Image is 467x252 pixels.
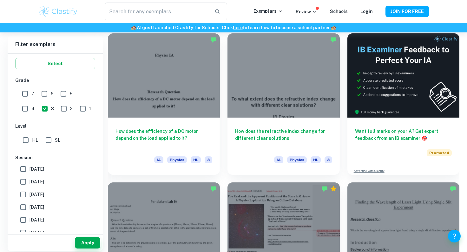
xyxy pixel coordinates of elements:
[205,156,212,163] span: 3
[131,25,136,30] span: 🏫
[15,77,95,84] h6: Grade
[31,105,35,112] span: 4
[55,137,60,144] span: SL
[450,186,456,192] img: Marked
[448,230,461,242] button: Help and Feedback
[347,33,459,175] a: Want full marks on yourIA? Get expert feedback from an IB examiner!PromotedAdvertise with Clastify
[385,6,429,17] button: JOIN FOR FREE
[30,204,44,211] span: [DATE]
[347,33,459,118] img: Thumbnail
[15,123,95,130] h6: Level
[191,156,201,163] span: HL
[15,154,95,161] h6: Session
[115,128,212,149] h6: How does the efficiency of a DC motor depend on the load applied to it?
[30,216,44,223] span: [DATE]
[355,128,452,142] h6: Want full marks on your IA ? Get expert feedback from an IB examiner!
[105,3,209,20] input: Search for any exemplars...
[70,105,73,112] span: 2
[274,156,283,163] span: IA
[354,169,385,173] a: Advertise with Clastify
[235,128,332,149] h6: How does the refractive index change for different clear solutions
[15,58,95,69] button: Select
[287,156,307,163] span: Physics
[70,90,73,97] span: 5
[154,156,163,163] span: IA
[89,105,91,112] span: 1
[167,156,187,163] span: Physics
[30,178,44,185] span: [DATE]
[51,105,54,112] span: 3
[210,37,217,43] img: Marked
[1,24,466,31] h6: We just launched Clastify for Schools. Click to learn how to become a school partner.
[108,33,220,175] a: How does the efficiency of a DC motor depend on the load applied to it?IAPhysicsHL3
[321,186,328,192] img: Marked
[30,191,44,198] span: [DATE]
[325,156,332,163] span: 3
[227,33,339,175] a: How does the refractive index change for different clear solutionsIAPhysicsHL3
[75,237,100,249] button: Apply
[330,186,337,192] div: Premium
[8,36,103,53] h6: Filter exemplars
[210,186,217,192] img: Marked
[296,8,317,15] p: Review
[330,9,348,14] a: Schools
[30,229,44,236] span: [DATE]
[331,25,336,30] span: 🏫
[330,37,337,43] img: Marked
[233,25,243,30] a: here
[31,90,34,97] span: 7
[360,9,373,14] a: Login
[32,137,38,144] span: HL
[253,8,283,15] p: Exemplars
[311,156,321,163] span: HL
[427,149,452,156] span: Promoted
[38,5,78,18] img: Clastify logo
[30,166,44,173] span: [DATE]
[51,90,54,97] span: 6
[422,136,427,141] span: 🎯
